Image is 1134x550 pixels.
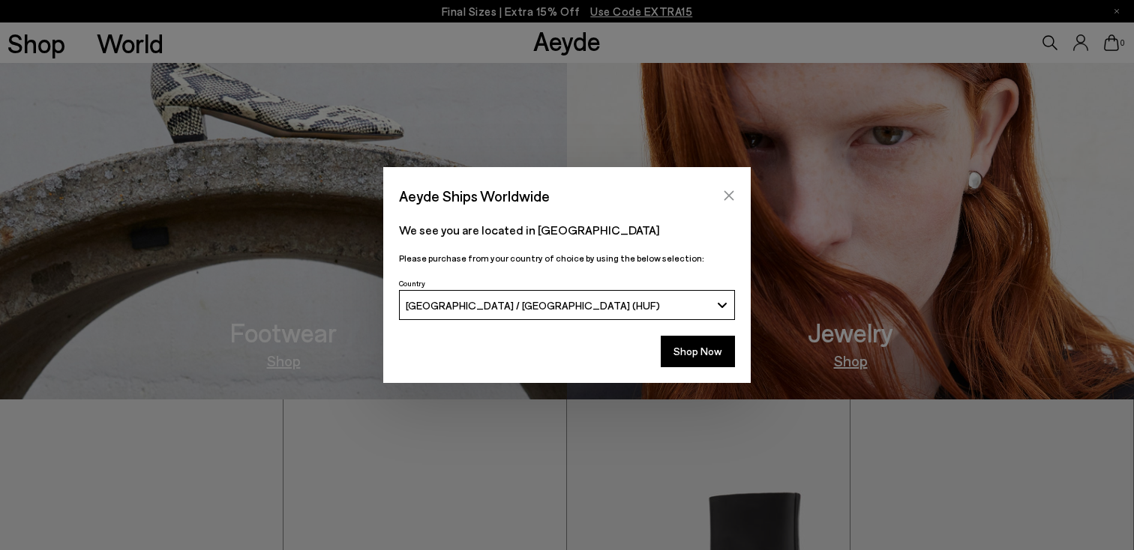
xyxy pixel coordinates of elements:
[399,221,735,239] p: We see you are located in [GEOGRAPHIC_DATA]
[718,184,740,207] button: Close
[399,279,425,288] span: Country
[406,299,660,312] span: [GEOGRAPHIC_DATA] / [GEOGRAPHIC_DATA] (HUF)
[661,336,735,367] button: Shop Now
[399,251,735,265] p: Please purchase from your country of choice by using the below selection:
[399,183,550,209] span: Aeyde Ships Worldwide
